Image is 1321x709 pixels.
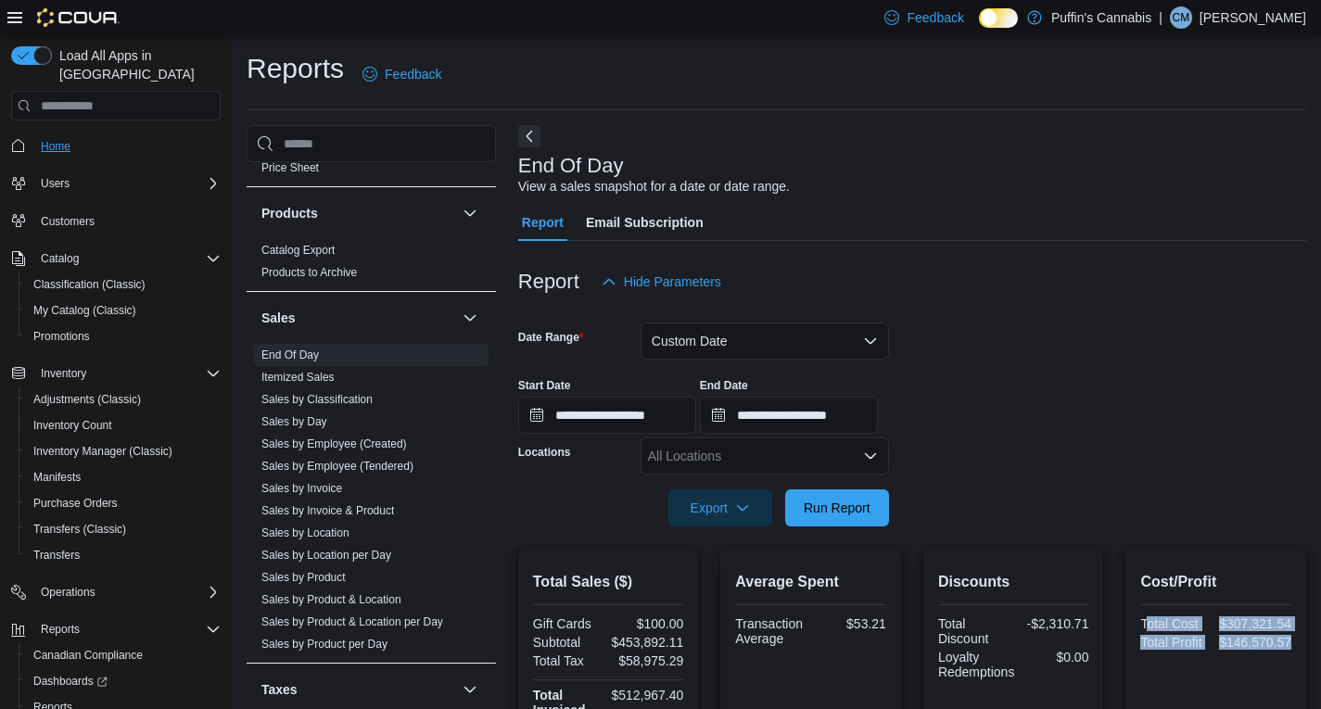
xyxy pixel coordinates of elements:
[33,133,221,157] span: Home
[33,135,78,158] a: Home
[4,171,228,196] button: Users
[41,139,70,154] span: Home
[247,50,344,87] h1: Reports
[33,470,81,485] span: Manifests
[938,571,1089,593] h2: Discounts
[261,348,319,362] span: End Of Day
[33,329,90,344] span: Promotions
[33,277,146,292] span: Classification (Classic)
[1170,6,1192,29] div: Curtis Muir
[641,323,889,360] button: Custom Date
[261,571,346,584] a: Sales by Product
[522,204,564,241] span: Report
[261,504,394,517] a: Sales by Invoice & Product
[26,466,221,488] span: Manifests
[624,272,721,291] span: Hide Parameters
[612,616,683,631] div: $100.00
[700,397,878,434] input: Press the down key to open a popover containing a calendar.
[1140,635,1212,650] div: Total Profit
[19,668,228,694] a: Dashboards
[1219,616,1291,631] div: $307,321.54
[41,214,95,229] span: Customers
[518,155,624,177] h3: End Of Day
[533,571,684,593] h2: Total Sales ($)
[938,650,1015,679] div: Loyalty Redemptions
[518,271,579,293] h3: Report
[19,490,228,516] button: Purchase Orders
[261,481,342,496] span: Sales by Invoice
[261,638,387,651] a: Sales by Product per Day
[52,46,221,83] span: Load All Apps in [GEOGRAPHIC_DATA]
[261,614,443,629] span: Sales by Product & Location per Day
[533,616,604,631] div: Gift Cards
[261,525,349,540] span: Sales by Location
[33,618,87,640] button: Reports
[261,348,319,361] a: End Of Day
[26,644,221,666] span: Canadian Compliance
[33,362,221,385] span: Inventory
[4,579,228,605] button: Operations
[385,65,441,83] span: Feedback
[26,518,133,540] a: Transfers (Classic)
[26,644,150,666] a: Canadian Compliance
[735,571,886,593] h2: Average Spent
[26,518,221,540] span: Transfers (Classic)
[33,362,94,385] button: Inventory
[518,397,696,434] input: Press the down key to open a popover containing a calendar.
[247,344,496,663] div: Sales
[1051,6,1151,29] p: Puffin's Cannabis
[33,303,136,318] span: My Catalog (Classic)
[459,307,481,329] button: Sales
[594,263,729,300] button: Hide Parameters
[26,273,221,296] span: Classification (Classic)
[247,157,496,186] div: Pricing
[33,210,102,233] a: Customers
[19,272,228,298] button: Classification (Classic)
[815,616,886,631] div: $53.21
[261,503,394,518] span: Sales by Invoice & Product
[586,204,704,241] span: Email Subscription
[33,581,221,603] span: Operations
[33,522,126,537] span: Transfers (Classic)
[261,680,455,699] button: Taxes
[261,309,296,327] h3: Sales
[261,437,407,450] a: Sales by Employee (Created)
[26,466,88,488] a: Manifests
[261,266,357,279] a: Products to Archive
[33,418,112,433] span: Inventory Count
[26,492,221,514] span: Purchase Orders
[37,8,120,27] img: Cova
[938,616,1010,646] div: Total Discount
[33,247,221,270] span: Catalog
[26,388,148,411] a: Adjustments (Classic)
[611,688,683,703] div: $512,967.40
[33,172,77,195] button: Users
[261,459,413,474] span: Sales by Employee (Tendered)
[33,674,108,689] span: Dashboards
[979,28,980,29] span: Dark Mode
[26,388,221,411] span: Adjustments (Classic)
[261,592,401,607] span: Sales by Product & Location
[261,526,349,539] a: Sales by Location
[261,204,455,222] button: Products
[26,299,221,322] span: My Catalog (Classic)
[979,8,1018,28] input: Dark Mode
[19,298,228,323] button: My Catalog (Classic)
[19,464,228,490] button: Manifests
[1140,616,1212,631] div: Total Cost
[1140,571,1291,593] h2: Cost/Profit
[668,489,772,526] button: Export
[261,393,373,406] a: Sales by Classification
[4,246,228,272] button: Catalog
[26,670,221,692] span: Dashboards
[459,678,481,701] button: Taxes
[26,414,221,437] span: Inventory Count
[261,680,298,699] h3: Taxes
[355,56,449,93] a: Feedback
[26,299,144,322] a: My Catalog (Classic)
[26,670,115,692] a: Dashboards
[261,371,335,384] a: Itemized Sales
[4,208,228,234] button: Customers
[33,247,86,270] button: Catalog
[261,244,335,257] a: Catalog Export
